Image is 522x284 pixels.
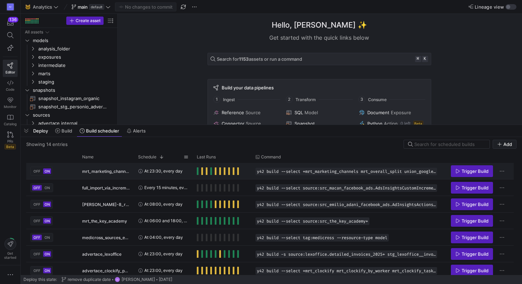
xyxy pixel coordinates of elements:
[23,61,115,69] div: Press SPACE to select this row.
[257,169,436,174] span: y42 build --select +mrt_marketing_channels mrt_overall_split union_google_ads__Campaign+ union_go...
[82,229,130,246] span: medicross_sources_excluded
[33,37,114,45] span: models
[23,86,115,94] div: Press SPACE to select this row.
[38,45,114,53] span: analysis_folder
[8,17,18,22] div: 136
[82,163,130,179] span: mrt_marketing_channels
[462,202,489,207] span: Trigger Build
[144,246,183,262] span: At 23:00, every day
[23,36,115,45] div: Press SPACE to select this row.
[415,56,421,62] kbd: ⌘
[78,4,88,10] span: main
[26,213,514,229] div: Press SPACE to select this row.
[82,246,122,262] span: advertace_lexoffice
[38,103,107,111] span: snapshot_stg_personio_advertace__employees​​​​​​​
[33,219,40,223] span: OFF
[144,163,183,179] span: At 23:30, every day
[451,198,493,210] button: Trigger Build
[4,122,17,126] span: Catalog
[3,77,18,94] a: Code
[7,139,13,143] span: PRs
[4,144,16,149] span: Beta
[23,45,115,53] div: Press SPACE to select this row.
[23,119,115,127] div: Press SPACE to select this row.
[38,95,107,102] span: snapshot_instagram_organic​​​​​​​
[124,125,149,137] button: Alerts
[245,110,261,115] span: Source
[38,119,114,127] span: advertace internal
[4,251,16,259] span: Get started
[26,262,514,279] div: Press SPACE to select this row.
[144,229,183,245] span: At 04:00, every day
[462,185,489,190] span: Trigger Build
[413,121,423,126] span: Beta
[66,17,104,25] button: Create asset
[475,4,504,10] span: Lineage view
[33,252,40,256] span: OFF
[60,275,174,284] button: remove duplicate dateVU[PERSON_NAME][DATE]
[3,129,18,152] a: PRsBeta
[272,19,367,31] h1: Hello, [PERSON_NAME] ✨
[23,2,60,11] button: 🐱Analytics
[61,128,72,134] span: Build
[257,186,436,190] span: y42 build --select source:src_macan_facebook_ads.AdsInsightsCustomIncremental source:src_macan_fa...
[261,155,281,159] span: Command
[159,277,172,282] span: [DATE]
[462,235,489,240] span: Trigger Build
[144,196,183,212] span: At 08:00, every day
[82,180,130,196] span: full_import_via_incremental_imports
[257,202,436,207] span: y42 build --select source:src_emilio_adani_facebook_ads.AdInsightsActionsCustomIncremental+ sourc...
[222,110,244,115] span: Reference
[451,215,493,227] button: Trigger Build
[68,277,111,282] span: remove duplicate date
[212,108,281,117] button: ReferenceSource
[7,3,14,10] div: AV
[45,235,50,239] span: ON
[38,70,114,78] span: marts
[23,94,115,102] a: snapshot_instagram_organic​​​​​​​
[358,108,426,117] button: DocumentExposure
[45,219,50,223] span: ON
[52,125,75,137] button: Build
[246,121,261,126] span: Source
[285,119,354,128] button: Snapshot
[3,111,18,129] a: Catalog
[23,78,115,86] div: Press SPACE to select this row.
[45,186,50,190] span: ON
[45,169,50,173] span: ON
[207,33,431,42] div: Get started with the quick links below
[451,265,493,276] button: Trigger Build
[3,94,18,111] a: Monitor
[26,163,514,179] div: Press SPACE to select this row.
[26,179,514,196] div: Press SPACE to select this row.
[86,128,119,134] span: Build scheduler
[493,140,516,149] button: Add
[222,85,274,90] span: Build your data pipelines
[462,268,489,273] span: Trigger Build
[133,128,146,134] span: Alerts
[45,268,50,273] span: ON
[358,119,426,128] button: PythonAction0 leftBeta
[82,213,127,229] span: mrt_the_key_academy
[422,56,428,62] kbd: k
[23,53,115,61] div: Press SPACE to select this row.
[304,110,318,115] span: Model
[89,4,104,10] span: default
[144,262,183,278] span: At 23:00, every day
[122,277,155,282] span: [PERSON_NAME]
[367,121,383,126] span: Python
[26,229,514,246] div: Press SPACE to select this row.
[3,235,18,262] button: Getstarted
[212,119,281,128] button: ConnectorSource
[144,213,188,229] span: At 06:00 and 18:00, every day
[462,168,489,174] span: Trigger Build
[45,202,50,206] span: ON
[77,125,122,137] button: Build scheduler
[33,111,114,119] span: sources
[115,277,120,282] div: VU
[23,102,115,111] div: Press SPACE to select this row.
[400,121,410,126] span: 0 left
[462,251,489,257] span: Trigger Build
[257,252,436,257] span: y42 build -s source:lexoffice.detailed_invoices_2025+ stg_lexoffice__invoices+ source:lexoffice.v...
[26,141,68,147] div: Showing 14 entries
